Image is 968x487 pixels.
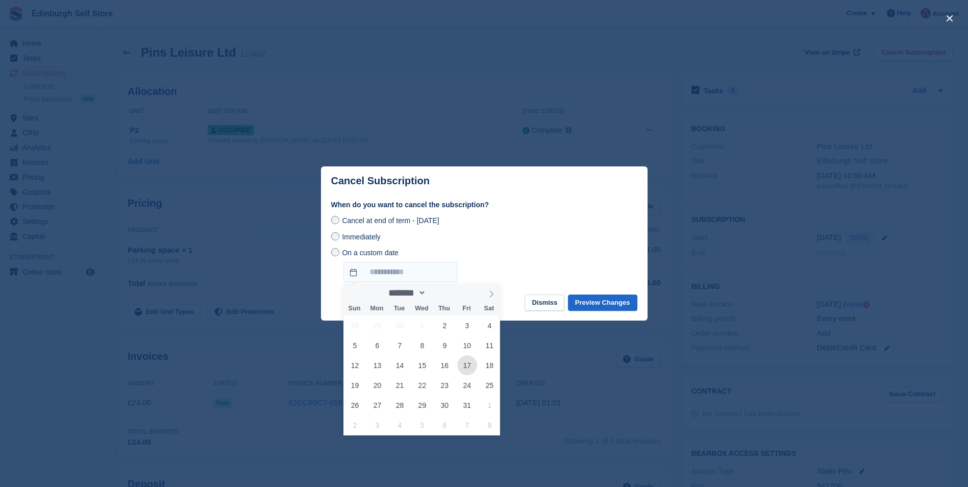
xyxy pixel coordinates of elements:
span: October 29, 2025 [412,395,432,415]
span: October 24, 2025 [457,375,477,395]
span: October 6, 2025 [367,335,387,355]
span: November 2, 2025 [345,415,365,435]
input: Immediately [331,232,339,240]
button: Preview Changes [568,295,637,311]
input: Cancel at end of term - [DATE] [331,216,339,224]
span: October 15, 2025 [412,355,432,375]
span: October 3, 2025 [457,315,477,335]
span: October 21, 2025 [390,375,410,395]
span: November 7, 2025 [457,415,477,435]
span: October 9, 2025 [435,335,455,355]
span: October 8, 2025 [412,335,432,355]
span: November 3, 2025 [367,415,387,435]
span: October 28, 2025 [390,395,410,415]
span: October 31, 2025 [457,395,477,415]
span: October 12, 2025 [345,355,365,375]
span: September 30, 2025 [390,315,410,335]
span: Tue [388,305,410,312]
span: October 23, 2025 [435,375,455,395]
span: October 30, 2025 [435,395,455,415]
span: October 27, 2025 [367,395,387,415]
span: Immediately [342,233,380,241]
span: October 25, 2025 [480,375,500,395]
label: When do you want to cancel the subscription? [331,200,637,210]
span: Mon [365,305,388,312]
span: October 20, 2025 [367,375,387,395]
span: October 4, 2025 [480,315,500,335]
input: On a custom date [343,262,457,282]
span: October 2, 2025 [435,315,455,335]
span: October 26, 2025 [345,395,365,415]
span: Thu [433,305,455,312]
span: October 1, 2025 [412,315,432,335]
span: October 18, 2025 [480,355,500,375]
span: On a custom date [342,249,399,257]
span: October 19, 2025 [345,375,365,395]
input: Year [426,287,458,298]
span: November 1, 2025 [480,395,500,415]
span: October 5, 2025 [345,335,365,355]
span: Fri [455,305,478,312]
span: October 10, 2025 [457,335,477,355]
span: November 5, 2025 [412,415,432,435]
span: October 13, 2025 [367,355,387,375]
p: Cancel Subscription [331,175,430,187]
span: November 4, 2025 [390,415,410,435]
span: Sun [343,305,366,312]
span: October 22, 2025 [412,375,432,395]
span: October 17, 2025 [457,355,477,375]
button: Dismiss [525,295,564,311]
span: September 28, 2025 [345,315,365,335]
span: September 29, 2025 [367,315,387,335]
span: November 6, 2025 [435,415,455,435]
button: close [941,10,958,27]
span: Cancel at end of term - [DATE] [342,216,439,225]
span: November 8, 2025 [480,415,500,435]
select: Month [385,287,427,298]
span: Wed [410,305,433,312]
span: October 14, 2025 [390,355,410,375]
span: October 7, 2025 [390,335,410,355]
span: October 11, 2025 [480,335,500,355]
input: On a custom date [331,248,339,256]
span: October 16, 2025 [435,355,455,375]
span: Sat [478,305,500,312]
